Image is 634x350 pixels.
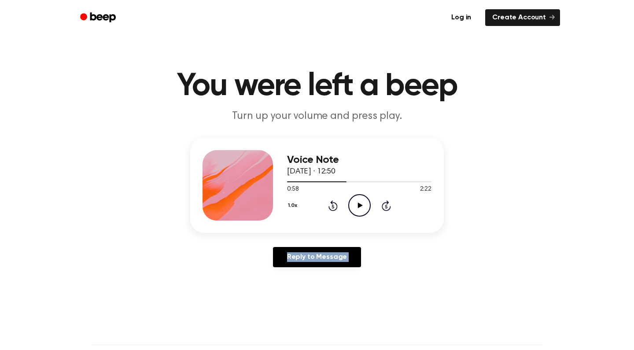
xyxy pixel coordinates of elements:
h3: Voice Note [287,154,431,166]
span: 2:22 [420,185,431,194]
a: Beep [74,9,124,26]
a: Reply to Message [273,247,361,267]
a: Create Account [485,9,560,26]
button: 1.0x [287,198,300,213]
h1: You were left a beep [92,70,542,102]
span: 0:58 [287,185,299,194]
p: Turn up your volume and press play. [148,109,486,124]
span: [DATE] · 12:50 [287,168,335,176]
a: Log in [442,7,480,28]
